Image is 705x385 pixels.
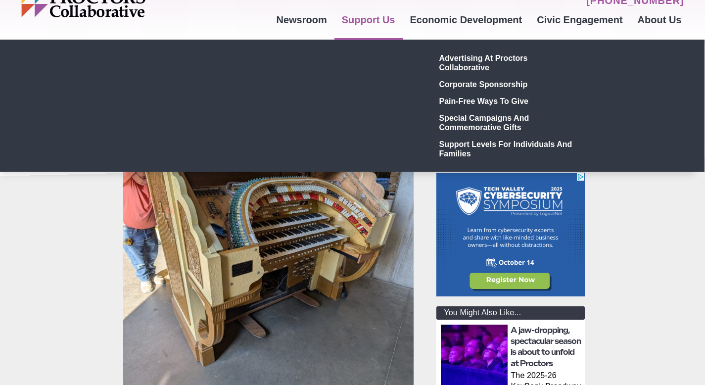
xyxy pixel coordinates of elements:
a: About Us [630,6,689,33]
a: Newsroom [269,6,334,33]
a: A jaw-dropping, spectacular season is about to unfold at Proctors [511,326,581,368]
a: Pain-Free Ways to Give [435,93,580,109]
a: Advertising at Proctors Collaborative [435,49,580,76]
a: Corporate Sponsorship [435,76,580,93]
a: Civic Engagement [529,6,630,33]
a: Economic Development [403,6,530,33]
a: Support Us [334,6,403,33]
a: Support Levels for Individuals and Families [435,136,580,162]
a: Special Campaigns and Commemorative Gifts [435,109,580,136]
iframe: Advertisement [436,173,585,296]
div: You Might Also Like... [436,306,585,320]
